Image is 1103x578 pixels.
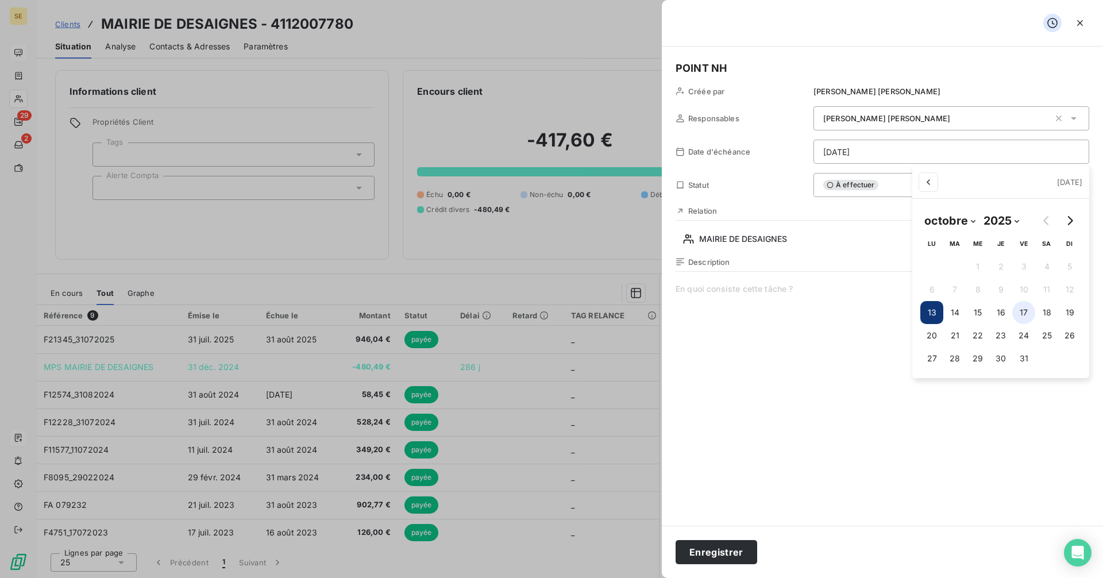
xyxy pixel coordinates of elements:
[920,232,943,255] th: lundi
[1058,278,1081,301] button: 12
[989,255,1012,278] button: 2
[943,232,966,255] th: mardi
[920,278,943,301] button: 6
[1035,209,1058,232] button: Go to previous month
[1012,278,1035,301] button: 10
[1012,301,1035,324] button: 17
[1012,255,1035,278] button: 3
[1058,232,1081,255] th: dimanche
[966,232,989,255] th: mercredi
[943,278,966,301] button: 7
[966,347,989,370] button: 29
[989,301,1012,324] button: 16
[1035,278,1058,301] button: 11
[966,255,989,278] button: 1
[966,324,989,347] button: 22
[943,301,966,324] button: 14
[1035,301,1058,324] button: 18
[1058,209,1081,232] button: Go to next month
[920,347,943,370] button: 27
[1012,232,1035,255] th: vendredi
[1035,232,1058,255] th: samedi
[966,301,989,324] button: 15
[920,301,943,324] button: 13
[920,324,943,347] button: 20
[989,324,1012,347] button: 23
[1012,324,1035,347] button: 24
[1058,324,1081,347] button: 26
[1058,301,1081,324] button: 19
[989,347,1012,370] button: 30
[943,347,966,370] button: 28
[1058,255,1081,278] button: 5
[989,232,1012,255] th: jeudi
[1035,255,1058,278] button: 4
[989,278,1012,301] button: 9
[1057,178,1082,187] span: [DATE]
[1035,324,1058,347] button: 25
[966,278,989,301] button: 8
[1012,347,1035,370] button: 31
[943,324,966,347] button: 21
